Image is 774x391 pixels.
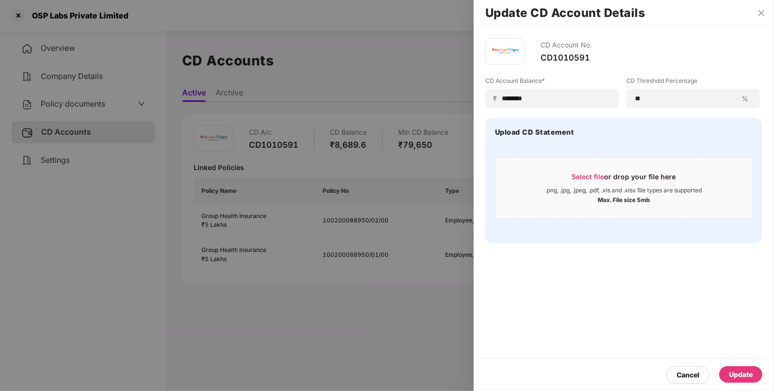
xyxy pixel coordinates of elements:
[755,9,768,17] button: Close
[491,47,520,56] img: mani.png
[598,194,650,204] div: Max. File size 5mb
[729,369,753,380] div: Update
[495,165,752,211] span: Select fileor drop your file here.png, .jpg, .jpeg, .pdf, .xls and .xlsx file types are supported...
[546,187,702,194] div: .png, .jpg, .jpeg, .pdf, .xls and .xlsx file types are supported
[493,94,501,103] span: ₹
[738,94,752,103] span: %
[485,8,762,18] h2: Update CD Account Details
[572,172,676,187] div: or drop your file here
[495,127,574,137] h4: Upload CD Statement
[541,52,592,63] div: CD1010591
[485,77,619,89] label: CD Account Balance*
[541,38,592,52] div: CD Account No.
[572,172,604,181] span: Select file
[677,370,699,380] div: Cancel
[758,9,765,17] span: close
[626,77,760,89] label: CD Threshold Percentage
